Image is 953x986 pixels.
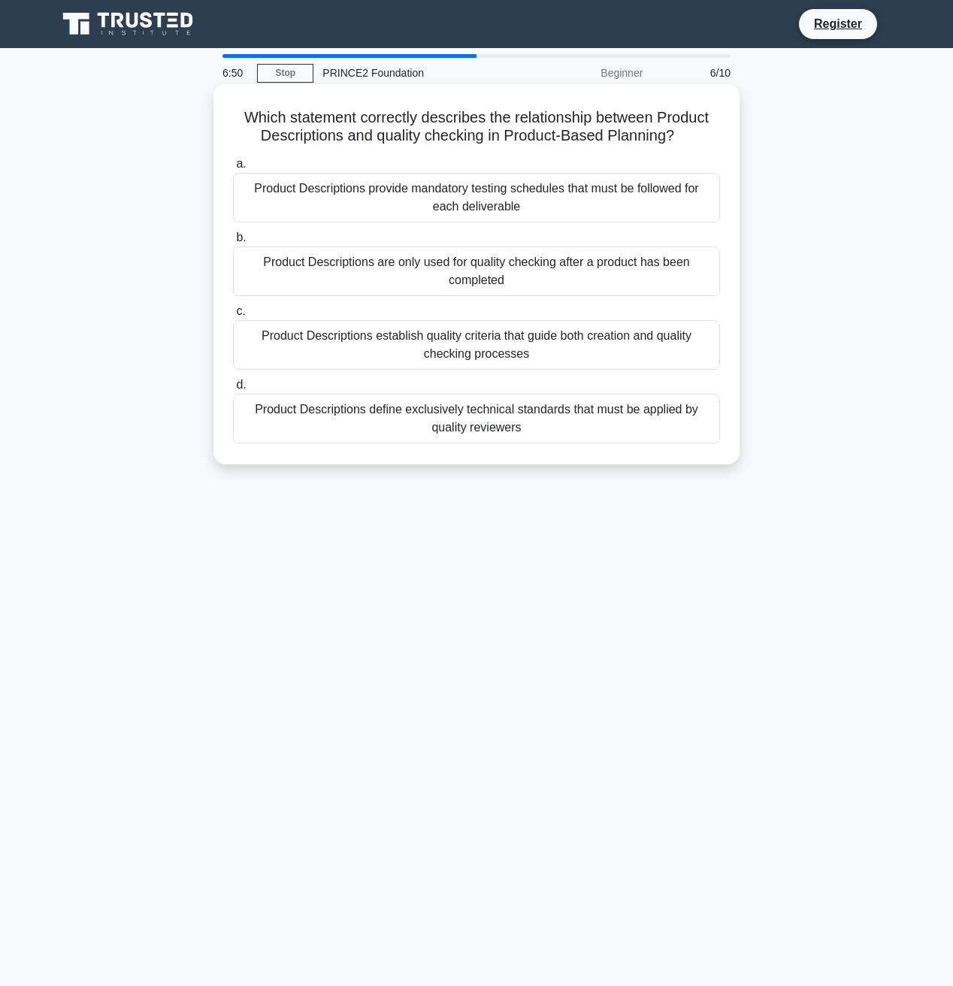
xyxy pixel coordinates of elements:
[236,231,246,243] span: b.
[233,173,720,222] div: Product Descriptions provide mandatory testing schedules that must be followed for each deliverable
[213,58,257,88] div: 6:50
[233,320,720,370] div: Product Descriptions establish quality criteria that guide both creation and quality checking pro...
[257,64,313,83] a: Stop
[233,246,720,296] div: Product Descriptions are only used for quality checking after a product has been completed
[236,304,245,317] span: c.
[520,58,652,88] div: Beginner
[236,378,246,391] span: d.
[313,58,520,88] div: PRINCE2 Foundation
[652,58,740,88] div: 6/10
[233,394,720,443] div: Product Descriptions define exclusively technical standards that must be applied by quality revie...
[236,157,246,170] span: a.
[231,108,722,146] h5: Which statement correctly describes the relationship between Product Descriptions and quality che...
[805,14,871,33] a: Register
